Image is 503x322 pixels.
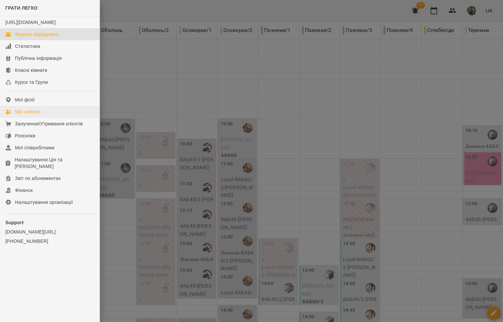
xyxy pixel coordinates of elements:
div: Мої співробітники [15,144,55,151]
div: Класні кімнати [15,67,47,74]
a: [PHONE_NUMBER] [5,238,94,244]
div: Статистика [15,43,40,50]
div: Звіт по абонементах [15,175,61,182]
div: Налаштування організації [15,199,73,206]
p: Support [5,219,94,226]
div: Залучення/Утримання клієнтів [15,120,83,127]
div: Мої філії [15,96,35,103]
a: [DOMAIN_NAME][URL] [5,229,94,235]
div: Курси та Групи [15,79,48,85]
div: Налаштування Цін та [PERSON_NAME] [15,156,94,170]
div: Мої клієнти [15,108,40,115]
div: Журнал відвідувань [15,31,59,38]
div: Фінанси [15,187,33,194]
div: Розсилки [15,132,35,139]
a: [URL][DOMAIN_NAME] [5,20,56,25]
div: Публічна інформація [15,55,62,62]
span: ГРАТИ ЛЕГКО [5,5,38,11]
